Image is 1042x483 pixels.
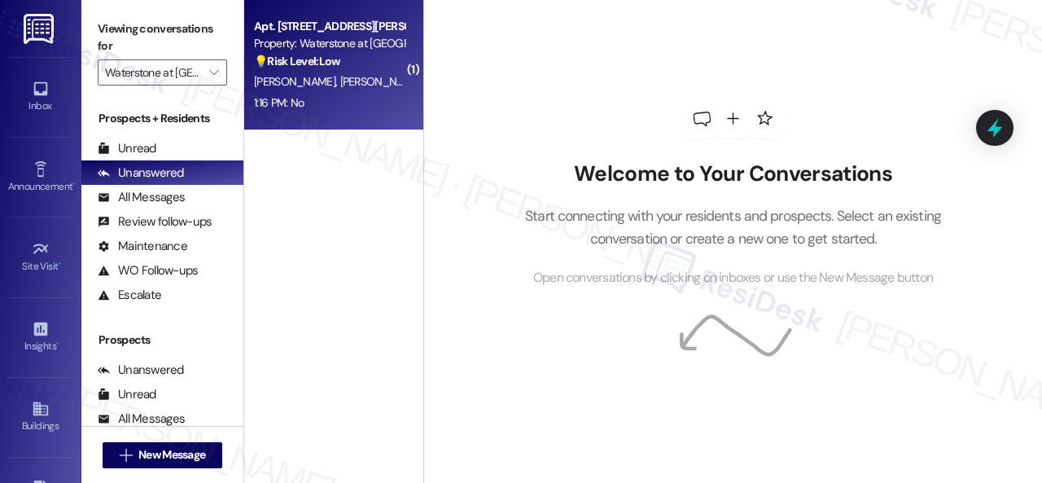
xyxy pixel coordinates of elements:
div: 1:16 PM: No [254,95,304,110]
a: Buildings [8,395,73,439]
div: Prospects + Residents [81,110,243,127]
span: [PERSON_NAME] [340,74,422,89]
span: Open conversations by clicking on inboxes or use the New Message button [533,268,933,288]
div: Unanswered [98,165,184,182]
div: Escalate [98,287,161,304]
div: Maintenance [98,238,187,255]
a: Site Visit • [8,235,73,279]
div: WO Follow-ups [98,262,198,279]
div: Prospects [81,332,243,349]
div: All Messages [98,411,185,428]
button: New Message [103,442,223,468]
span: [PERSON_NAME] [254,74,340,89]
i:  [209,66,218,79]
input: All communities [105,59,201,86]
div: Apt. [STREET_ADDRESS][PERSON_NAME] [254,18,405,35]
a: Insights • [8,315,73,359]
div: Unanswered [98,362,184,379]
div: All Messages [98,189,185,206]
strong: 💡 Risk Level: Low [254,54,340,68]
div: Property: Waterstone at [GEOGRAPHIC_DATA] [254,35,405,52]
span: • [59,258,61,270]
a: Inbox [8,75,73,119]
div: Review follow-ups [98,213,212,231]
span: • [72,178,75,190]
div: Unread [98,386,156,403]
i:  [120,449,132,462]
p: Start connecting with your residents and prospects. Select an existing conversation or create a n... [501,204,966,251]
label: Viewing conversations for [98,16,227,59]
span: New Message [138,446,205,463]
img: ResiDesk Logo [24,14,57,44]
span: • [56,338,59,349]
div: Unread [98,140,156,157]
h2: Welcome to Your Conversations [501,161,966,187]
